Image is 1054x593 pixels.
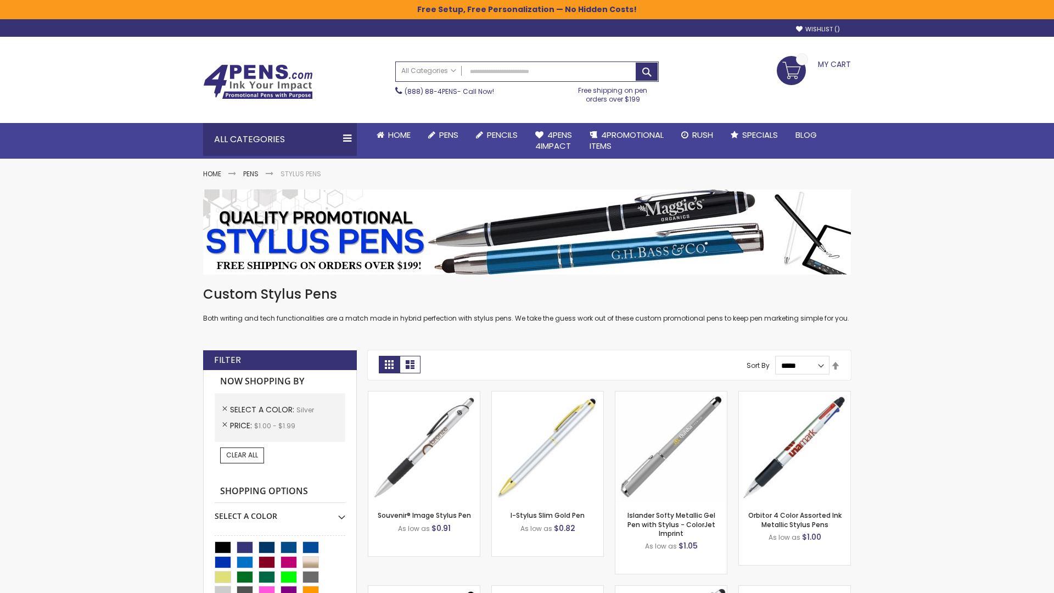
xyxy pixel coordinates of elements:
[215,370,345,393] strong: Now Shopping by
[203,189,851,275] img: Stylus Pens
[520,524,552,533] span: As low as
[226,450,258,460] span: Clear All
[535,129,572,152] span: 4Pens 4impact
[802,532,821,542] span: $1.00
[492,391,603,400] a: I-Stylus-Slim-Gold-Silver
[419,123,467,147] a: Pens
[692,129,713,141] span: Rush
[554,523,575,534] span: $0.82
[398,524,430,533] span: As low as
[378,511,471,520] a: Souvenir® Image Stylus Pen
[796,25,840,33] a: Wishlist
[492,391,603,503] img: I-Stylus-Slim-Gold-Silver
[220,447,264,463] a: Clear All
[431,523,451,534] span: $0.91
[615,391,727,503] img: Islander Softy Metallic Gel Pen with Stylus - ColorJet Imprint-Silver
[230,420,254,431] span: Price
[769,533,800,542] span: As low as
[405,87,494,96] span: - Call Now!
[722,123,787,147] a: Specials
[511,511,585,520] a: I-Stylus Slim Gold Pen
[679,540,698,551] span: $1.05
[203,123,357,156] div: All Categories
[203,169,221,178] a: Home
[615,391,727,400] a: Islander Softy Metallic Gel Pen with Stylus - ColorJet Imprint-Silver
[243,169,259,178] a: Pens
[467,123,526,147] a: Pencils
[281,169,321,178] strong: Stylus Pens
[795,129,817,141] span: Blog
[747,361,770,370] label: Sort By
[230,404,296,415] span: Select A Color
[215,480,345,504] strong: Shopping Options
[215,503,345,522] div: Select A Color
[396,62,462,80] a: All Categories
[203,64,313,99] img: 4Pens Custom Pens and Promotional Products
[368,391,480,503] img: Souvenir® Image Stylus Pen-Silver
[368,391,480,400] a: Souvenir® Image Stylus Pen-Silver
[487,129,518,141] span: Pencils
[379,356,400,373] strong: Grid
[526,123,581,159] a: 4Pens4impact
[254,421,295,430] span: $1.00 - $1.99
[627,511,715,538] a: Islander Softy Metallic Gel Pen with Stylus - ColorJet Imprint
[590,129,664,152] span: 4PROMOTIONAL ITEMS
[672,123,722,147] a: Rush
[388,129,411,141] span: Home
[368,123,419,147] a: Home
[748,511,842,529] a: Orbitor 4 Color Assorted Ink Metallic Stylus Pens
[645,541,677,551] span: As low as
[742,129,778,141] span: Specials
[296,405,314,415] span: Silver
[787,123,826,147] a: Blog
[214,354,241,366] strong: Filter
[581,123,672,159] a: 4PROMOTIONALITEMS
[203,286,851,303] h1: Custom Stylus Pens
[439,129,458,141] span: Pens
[567,82,659,104] div: Free shipping on pen orders over $199
[739,391,850,503] img: Orbitor 4 Color Assorted Ink Metallic Stylus Pens-Silver
[203,286,851,323] div: Both writing and tech functionalities are a match made in hybrid perfection with stylus pens. We ...
[401,66,456,75] span: All Categories
[739,391,850,400] a: Orbitor 4 Color Assorted Ink Metallic Stylus Pens-Silver
[405,87,457,96] a: (888) 88-4PENS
